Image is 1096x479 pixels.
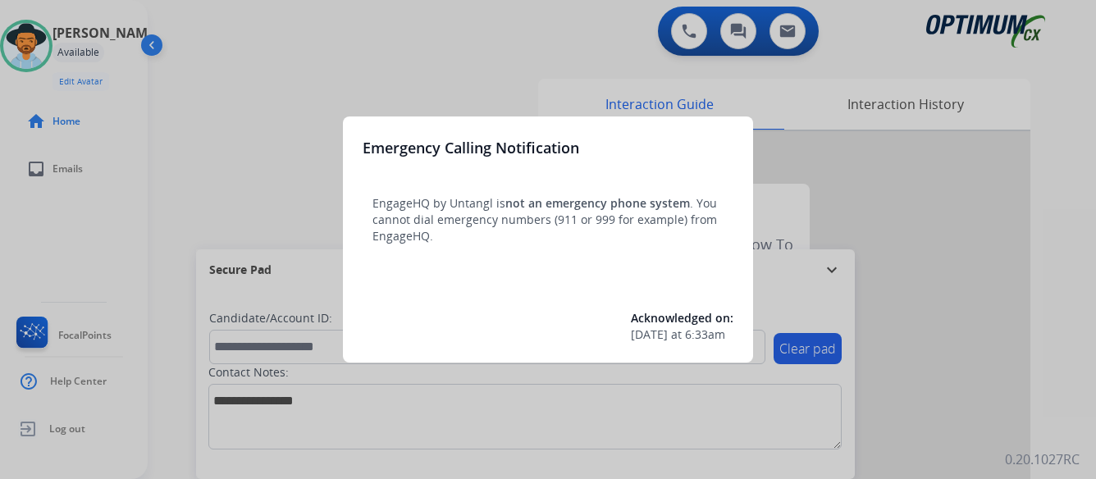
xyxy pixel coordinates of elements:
span: Acknowledged on: [631,310,733,326]
span: 6:33am [685,326,725,343]
p: 0.20.1027RC [1005,449,1080,469]
div: at [631,326,733,343]
p: EngageHQ by Untangl is . You cannot dial emergency numbers (911 or 999 for example) from EngageHQ. [372,195,724,244]
span: not an emergency phone system [505,195,690,211]
span: [DATE] [631,326,668,343]
h3: Emergency Calling Notification [363,136,579,159]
